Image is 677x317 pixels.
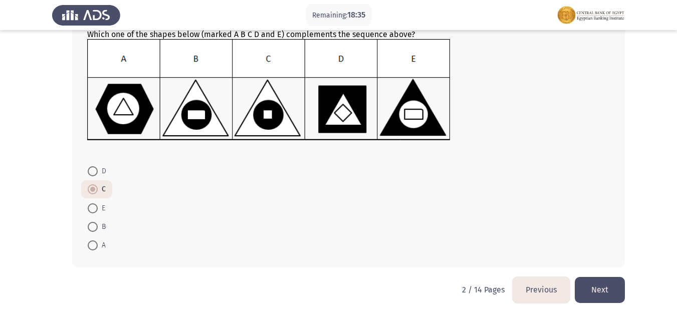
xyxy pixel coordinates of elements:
p: Remaining: [312,9,365,22]
span: 18:35 [347,10,365,20]
img: UkFYMDA5MUIucG5nMTYyMjAzMzI0NzA2Ng==.png [87,39,450,141]
p: 2 / 14 Pages [462,285,505,294]
img: Assessment logo of FOCUS Assessment 3 Modules EN [557,1,625,29]
span: A [98,239,106,251]
img: Assess Talent Management logo [52,1,120,29]
span: D [98,165,106,177]
button: load next page [575,277,625,302]
span: B [98,221,106,233]
button: load previous page [513,277,570,302]
span: C [98,183,106,195]
span: E [98,202,105,214]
